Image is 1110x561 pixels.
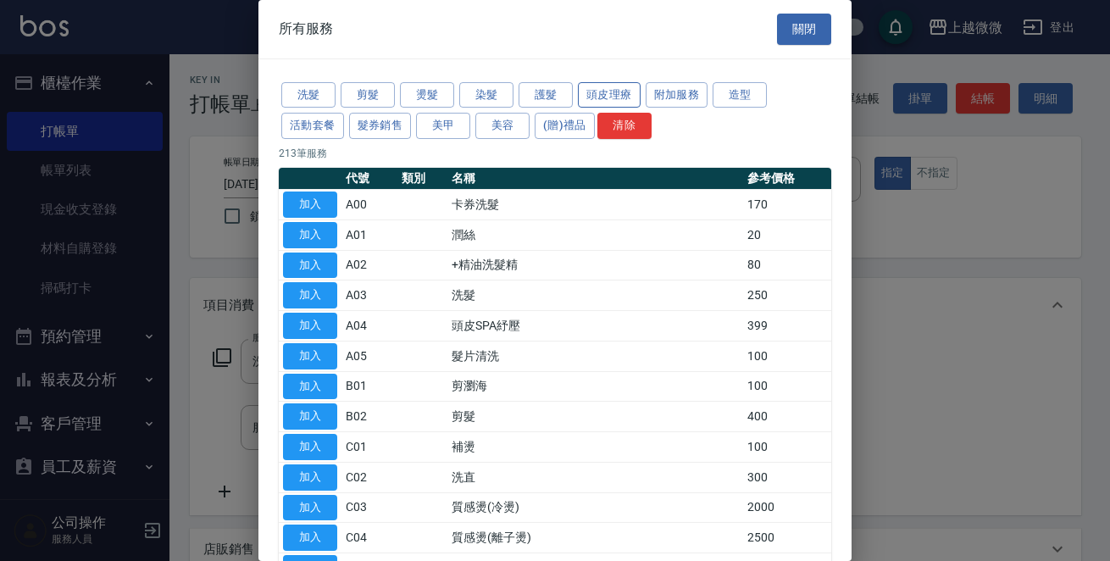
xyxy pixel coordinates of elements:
td: 剪瀏海 [447,371,743,402]
button: 加入 [283,464,337,491]
th: 名稱 [447,168,743,190]
td: A03 [341,280,397,311]
td: 潤絲 [447,219,743,250]
button: 護髮 [519,82,573,108]
td: C01 [341,432,397,463]
button: 美甲 [416,113,470,139]
td: 2500 [743,523,831,553]
td: A00 [341,190,397,220]
td: 100 [743,341,831,371]
td: 洗直 [447,462,743,492]
td: 卡券洗髮 [447,190,743,220]
button: (贈)禮品 [535,113,595,139]
button: 加入 [283,525,337,551]
td: A02 [341,250,397,280]
td: 400 [743,402,831,432]
td: 250 [743,280,831,311]
td: 170 [743,190,831,220]
td: 質感燙(冷燙) [447,492,743,523]
button: 美容 [475,113,530,139]
td: 2000 [743,492,831,523]
button: 加入 [283,253,337,279]
button: 加入 [283,222,337,248]
td: 300 [743,462,831,492]
button: 加入 [283,343,337,369]
td: 質感燙(離子燙) [447,523,743,553]
td: 100 [743,432,831,463]
td: 洗髮 [447,280,743,311]
button: 加入 [283,403,337,430]
td: 80 [743,250,831,280]
td: A05 [341,341,397,371]
button: 剪髮 [341,82,395,108]
td: 剪髮 [447,402,743,432]
td: C02 [341,462,397,492]
button: 加入 [283,313,337,339]
button: 加入 [283,192,337,218]
button: 頭皮理療 [578,82,641,108]
button: 燙髮 [400,82,454,108]
button: 清除 [597,113,652,139]
th: 類別 [397,168,448,190]
td: C03 [341,492,397,523]
td: +精油洗髮精 [447,250,743,280]
th: 參考價格 [743,168,831,190]
td: B02 [341,402,397,432]
td: B01 [341,371,397,402]
button: 染髮 [459,82,513,108]
td: A01 [341,219,397,250]
button: 加入 [283,495,337,521]
td: A04 [341,311,397,342]
button: 附加服務 [646,82,708,108]
button: 髮券銷售 [349,113,412,139]
td: 20 [743,219,831,250]
button: 關閉 [777,14,831,45]
td: 399 [743,311,831,342]
button: 造型 [713,82,767,108]
th: 代號 [341,168,397,190]
button: 活動套餐 [281,113,344,139]
td: C04 [341,523,397,553]
button: 加入 [283,374,337,400]
td: 髮片清洗 [447,341,743,371]
td: 補燙 [447,432,743,463]
button: 洗髮 [281,82,336,108]
p: 213 筆服務 [279,146,831,161]
span: 所有服務 [279,20,333,37]
td: 100 [743,371,831,402]
td: 頭皮SPA紓壓 [447,311,743,342]
button: 加入 [283,434,337,460]
button: 加入 [283,282,337,308]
